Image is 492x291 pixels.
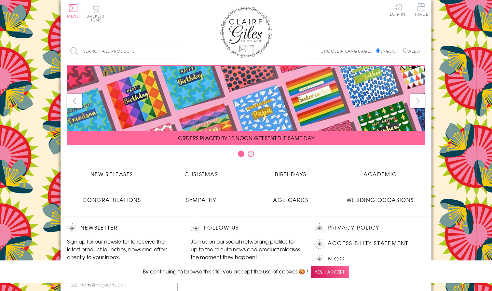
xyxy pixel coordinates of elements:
p: Join us on our social networking profiles for up to the minute news and product releases the mome... [191,237,301,261]
button: Basket0 items [87,5,104,22]
a: Congratulations [67,191,157,204]
a: Trade [415,3,428,17]
img: Claire Giles Greetings Cards [220,7,272,58]
a: Privacy Policy [328,223,379,232]
a: Accessibility Statement [328,239,409,248]
span: Academic [363,170,397,178]
input: Search all products [67,44,181,59]
a: Wedding Occasions [335,191,425,204]
a: Birthdays [246,165,335,178]
p: Choose a language: [321,48,375,54]
label: Welsh [403,48,422,54]
input: Welsh [403,48,407,53]
a: Academic [335,165,425,178]
a: Age Cards [246,191,335,204]
a: New Releases [67,165,157,178]
button: Menu [67,4,80,18]
button: prev [67,94,82,108]
span: Congratulations [83,196,141,204]
span: Trade [415,3,428,16]
a: Blog [328,255,345,263]
span: Christmas [184,170,218,178]
span: 0 items [89,13,104,23]
span: Wedding Occasions [347,196,414,204]
h2: Follow Us [191,223,301,233]
span: ORDERS PLACED BY 12 NOON GET SENT THE SAME DAY [178,134,314,142]
button: Carousel Page 1 (Current Slide) [238,151,244,157]
input: Search [174,44,181,59]
span: Age Cards [273,196,308,204]
h2: Newsletter [67,223,178,233]
span: Sympathy [186,196,216,204]
a: Sympathy [157,191,246,204]
input: English [376,48,380,53]
button: Carousel Page 2 [248,151,254,157]
span: Menu [67,13,80,19]
p: Sign up for our newsletter to receive the latest product launches, news and offers directly to yo... [67,237,178,261]
a: Christmas [157,165,246,178]
a: Log In [390,3,405,16]
button: next [410,94,425,108]
label: English [376,48,402,54]
span: New Releases [90,170,133,178]
span: Yes, I accept [311,266,349,278]
span: Birthdays [275,170,306,178]
div: Carousel Pagination [67,150,425,160]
